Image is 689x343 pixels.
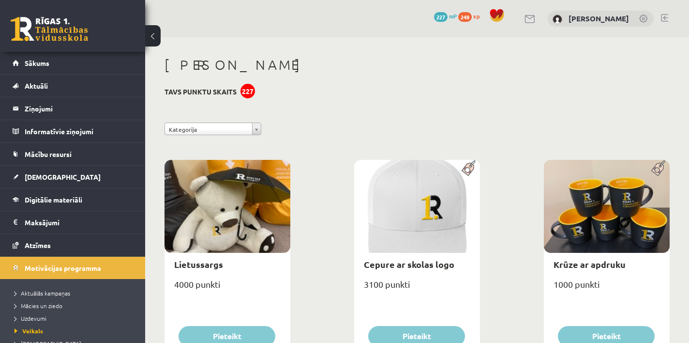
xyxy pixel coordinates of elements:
[13,120,133,142] a: Informatīvie ziņojumi
[15,314,135,323] a: Uzdevumi
[364,259,454,270] a: Cepure ar skolas logo
[25,211,133,234] legend: Maksājumi
[25,97,133,120] legend: Ziņojumi
[25,150,72,158] span: Mācību resursi
[25,81,48,90] span: Aktuāli
[165,88,237,96] h3: Tavs punktu skaits
[554,259,626,270] a: Krūze ar apdruku
[15,289,70,297] span: Aktuālās kampaņas
[13,52,133,74] a: Sākums
[15,289,135,297] a: Aktuālās kampaņas
[13,234,133,256] a: Atzīmes
[458,160,480,176] img: Populāra prece
[458,12,484,20] a: 248 xp
[13,166,133,188] a: [DEMOGRAPHIC_DATA]
[15,314,46,322] span: Uzdevumi
[458,12,472,22] span: 248
[25,241,51,249] span: Atzīmes
[13,257,133,279] a: Motivācijas programma
[169,123,248,136] span: Kategorija
[165,57,670,73] h1: [PERSON_NAME]
[13,188,133,211] a: Digitālie materiāli
[25,120,133,142] legend: Informatīvie ziņojumi
[165,276,290,300] div: 4000 punkti
[473,12,479,20] span: xp
[15,301,135,310] a: Mācies un ziedo
[553,15,562,24] img: Kristers Caune
[174,259,223,270] a: Lietussargs
[544,276,670,300] div: 1000 punkti
[13,211,133,234] a: Maksājumi
[165,123,261,135] a: Kategorija
[25,172,101,181] span: [DEMOGRAPHIC_DATA]
[15,327,43,335] span: Veikals
[13,97,133,120] a: Ziņojumi
[15,327,135,335] a: Veikals
[354,276,480,300] div: 3100 punkti
[449,12,457,20] span: mP
[25,264,101,272] span: Motivācijas programma
[240,84,255,98] div: 227
[11,17,88,41] a: Rīgas 1. Tālmācības vidusskola
[434,12,448,22] span: 227
[25,195,82,204] span: Digitālie materiāli
[13,143,133,165] a: Mācību resursi
[569,14,629,23] a: [PERSON_NAME]
[648,160,670,176] img: Populāra prece
[434,12,457,20] a: 227 mP
[15,302,62,310] span: Mācies un ziedo
[25,59,49,67] span: Sākums
[13,75,133,97] a: Aktuāli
